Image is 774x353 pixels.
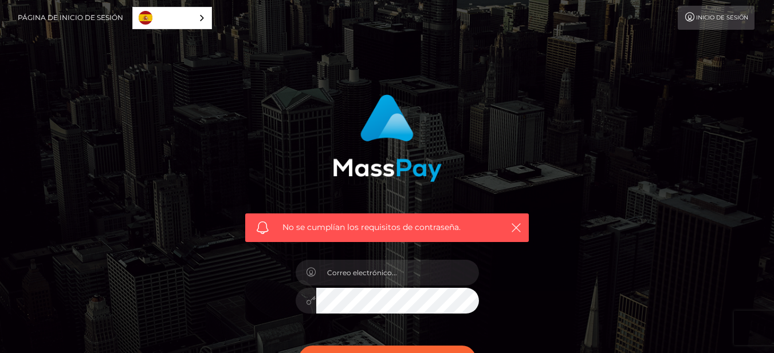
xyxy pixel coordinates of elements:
[316,260,479,285] input: Correo electrónico...
[678,6,755,30] a: Inicio de sesión
[133,7,211,29] a: Español
[132,7,212,29] aside: Language selected: Español
[18,6,123,30] a: Página de inicio de sesión
[333,94,442,182] img: MassPay Login
[132,7,212,29] div: Language
[282,221,492,233] span: No se cumplían los requisitos de contraseña.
